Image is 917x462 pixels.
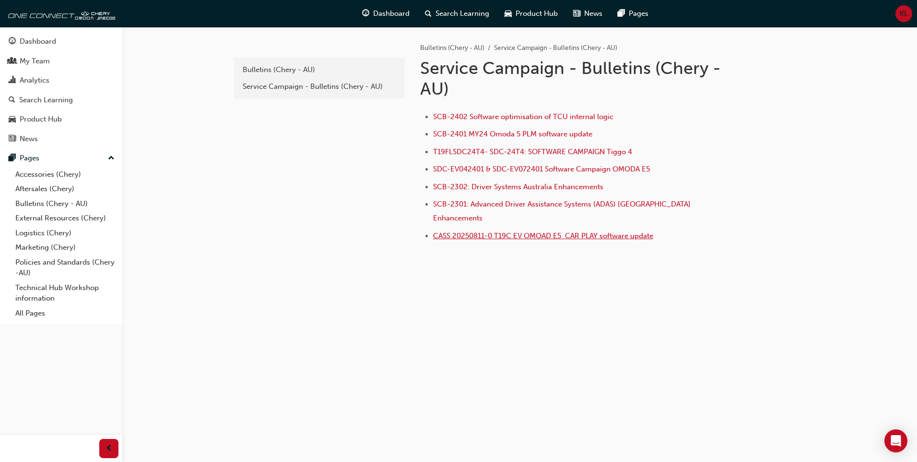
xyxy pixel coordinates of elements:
div: Service Campaign - Bulletins (Chery - AU) [243,81,396,92]
span: KL [900,8,908,19]
span: Product Hub [516,8,558,19]
a: SCB-2401 MY24 Omoda 5 PLM software update [433,130,592,138]
span: Search Learning [435,8,489,19]
a: pages-iconPages [610,4,656,24]
a: Bulletins (Chery - AU) [238,61,401,78]
li: Service Campaign - Bulletins (Chery - AU) [494,43,617,54]
button: Pages [4,149,118,167]
span: News [584,8,602,19]
span: Pages [629,8,648,19]
div: Dashboard [20,36,56,47]
div: Open Intercom Messenger [884,429,907,452]
h1: Service Campaign - Bulletins (Chery - AU) [420,58,735,99]
span: news-icon [573,8,580,20]
span: prev-icon [106,443,113,455]
a: Aftersales (Chery) [12,182,118,196]
a: Search Learning [4,91,118,109]
button: DashboardMy TeamAnalyticsSearch LearningProduct HubNews [4,31,118,149]
a: External Resources (Chery) [12,211,118,226]
a: SCB-2402 Software optimisation of TCU internal logic [433,112,613,121]
span: search-icon [9,96,15,105]
a: All Pages [12,306,118,321]
div: Bulletins (Chery - AU) [243,64,396,75]
a: guage-iconDashboard [354,4,417,24]
a: Product Hub [4,110,118,128]
a: SCB-2301: Advanced Driver Assistance Systems (ADAS) [GEOGRAPHIC_DATA] Enhancements [433,200,693,222]
span: search-icon [425,8,432,20]
div: News [20,134,38,145]
a: SDC-EV042401 & SDC-EV072401 Software Campaign OMODA E5 [433,165,650,173]
span: car-icon [9,115,16,124]
a: Bulletins (Chery - AU) [12,196,118,211]
a: Logistics (Chery) [12,226,118,241]
a: Analytics [4,72,118,89]
a: Technical Hub Workshop information [12,280,118,306]
a: Dashboard [4,33,118,50]
a: Accessories (Chery) [12,167,118,182]
div: Analytics [20,75,49,86]
a: My Team [4,52,118,70]
span: up-icon [108,152,115,165]
a: CASS 20250811-0 T19C EV OMOAD E5 CAR PLAY software update [433,231,653,240]
a: News [4,130,118,148]
a: news-iconNews [565,4,610,24]
a: search-iconSearch Learning [417,4,497,24]
a: Marketing (Chery) [12,240,118,255]
a: T19FLSDC24T4- SDC-24T4: SOFTWARE CAMPAIGN Tiggo 4 [433,147,632,156]
a: Bulletins (Chery - AU) [420,44,484,52]
a: Service Campaign - Bulletins (Chery - AU) [238,78,401,95]
span: pages-icon [9,154,16,163]
a: SCB-2302: Driver Systems Australia Enhancements [433,182,603,191]
div: My Team [20,56,50,67]
div: Pages [20,153,39,164]
div: Search Learning [19,95,73,106]
span: car-icon [505,8,512,20]
span: guage-icon [362,8,369,20]
a: car-iconProduct Hub [497,4,565,24]
span: guage-icon [9,37,16,46]
span: pages-icon [618,8,625,20]
a: Policies and Standards (Chery -AU) [12,255,118,280]
span: chart-icon [9,76,16,85]
div: Product Hub [20,114,62,125]
span: Dashboard [373,8,410,19]
button: KL [895,5,912,22]
span: people-icon [9,57,16,66]
img: oneconnect [5,4,115,23]
span: news-icon [9,135,16,144]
